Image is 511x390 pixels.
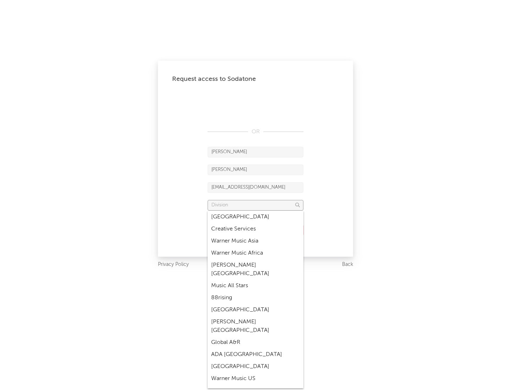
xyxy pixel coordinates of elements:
[208,336,303,349] div: Global A&R
[172,75,339,83] div: Request access to Sodatone
[208,223,303,235] div: Creative Services
[208,165,303,175] input: Last Name
[208,304,303,316] div: [GEOGRAPHIC_DATA]
[208,280,303,292] div: Music All Stars
[158,260,189,269] a: Privacy Policy
[208,361,303,373] div: [GEOGRAPHIC_DATA]
[208,211,303,223] div: [GEOGRAPHIC_DATA]
[342,260,353,269] a: Back
[208,182,303,193] input: Email
[208,373,303,385] div: Warner Music US
[208,292,303,304] div: 88rising
[208,200,303,211] input: Division
[208,259,303,280] div: [PERSON_NAME] [GEOGRAPHIC_DATA]
[208,349,303,361] div: ADA [GEOGRAPHIC_DATA]
[208,247,303,259] div: Warner Music Africa
[208,316,303,336] div: [PERSON_NAME] [GEOGRAPHIC_DATA]
[208,147,303,157] input: First Name
[208,128,303,136] div: OR
[208,235,303,247] div: Warner Music Asia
